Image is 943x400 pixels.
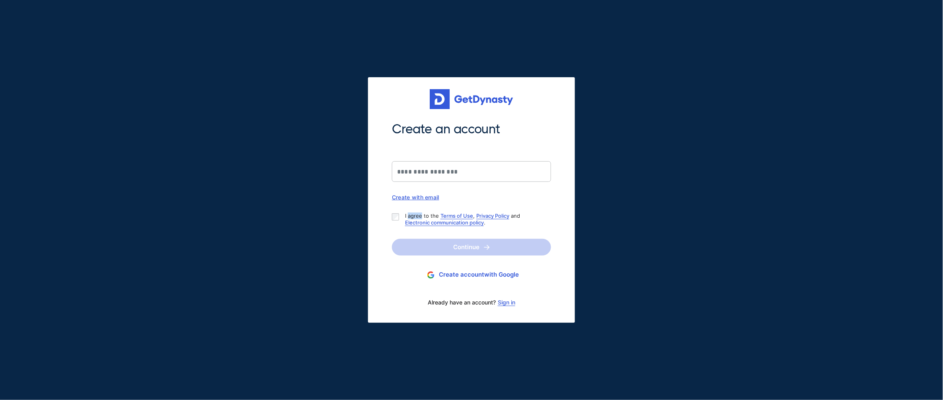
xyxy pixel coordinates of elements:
a: Terms of Use [440,213,473,219]
p: I agree to the , and . [405,213,545,226]
div: Create with email [392,194,551,201]
span: Create an account [392,121,551,138]
img: Get started for free with Dynasty Trust Company [430,89,513,109]
button: Create accountwith Google [392,267,551,282]
a: Electronic communication policy [405,219,484,226]
div: Already have an account? [392,294,551,311]
a: Sign in [498,299,515,306]
a: Privacy Policy [476,213,509,219]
